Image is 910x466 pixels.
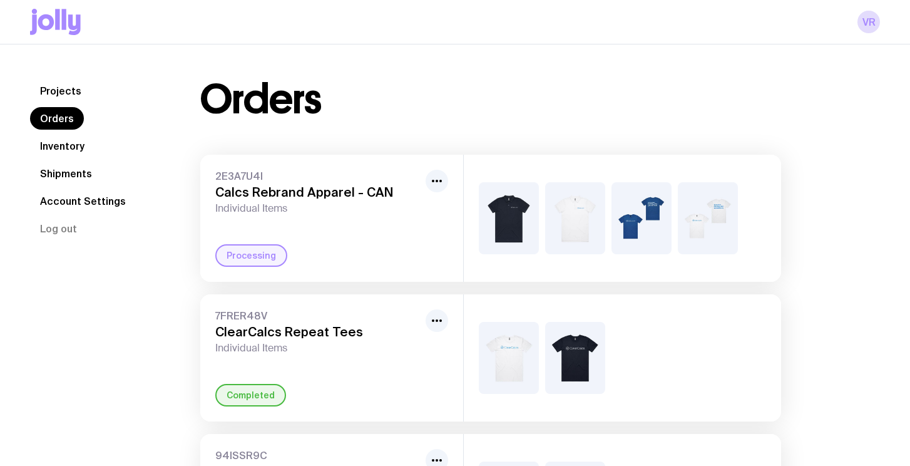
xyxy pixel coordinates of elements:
[215,449,421,462] span: 94ISSR9C
[215,324,421,339] h3: ClearCalcs Repeat Tees
[30,162,102,185] a: Shipments
[200,80,321,120] h1: Orders
[30,80,91,102] a: Projects
[857,11,880,33] a: VR
[215,309,421,322] span: 7FRER48V
[215,244,287,267] div: Processing
[30,190,136,212] a: Account Settings
[215,384,286,406] div: Completed
[215,185,421,200] h3: Calcs Rebrand Apparel - CAN
[215,342,421,355] span: Individual Items
[215,170,421,182] span: 2E3A7U4I
[30,107,84,130] a: Orders
[30,217,87,240] button: Log out
[30,135,95,157] a: Inventory
[215,202,421,215] span: Individual Items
